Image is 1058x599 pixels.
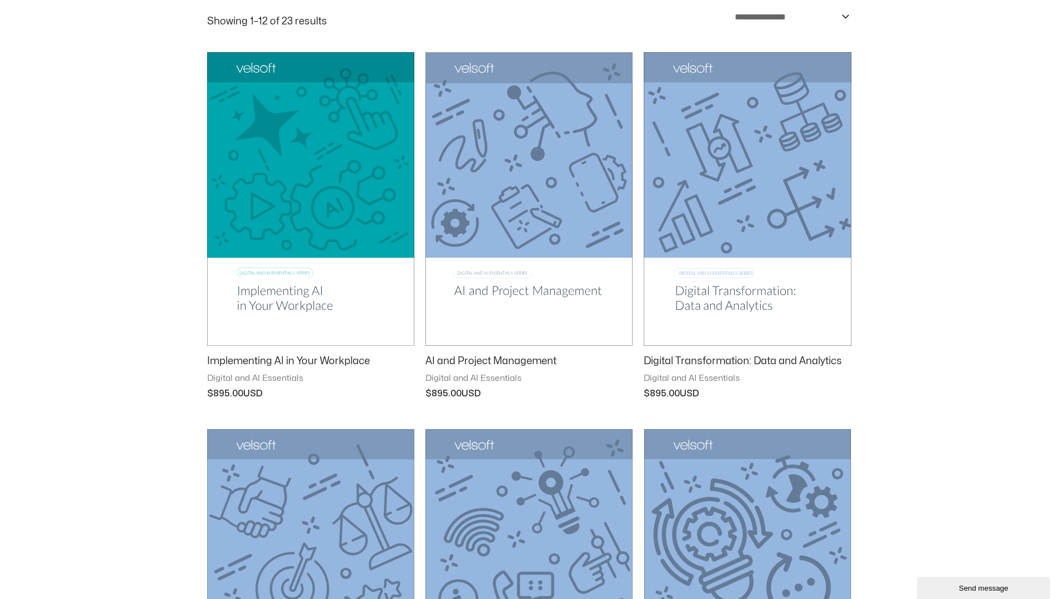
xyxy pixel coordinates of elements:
[917,575,1052,599] iframe: chat widget
[207,355,414,368] h2: Implementing AI in Your Workplace
[644,389,680,398] bdi: 895.00
[207,373,414,384] span: Digital and AI Essentials
[644,52,851,346] img: Digital Transformation: Data and Analytics
[728,7,851,27] select: Shop order
[425,373,633,384] span: Digital and AI Essentials
[207,389,213,398] span: $
[207,355,414,373] a: Implementing AI in Your Workplace
[207,17,327,27] p: Showing 1–12 of 23 results
[207,389,243,398] bdi: 895.00
[425,389,462,398] bdi: 895.00
[425,355,633,368] h2: AI and Project Management
[644,355,851,373] a: Digital Transformation: Data and Analytics
[644,389,650,398] span: $
[425,355,633,373] a: AI and Project Management
[207,52,414,346] img: Implementing AI in Your Workplace
[644,355,851,368] h2: Digital Transformation: Data and Analytics
[425,52,633,346] img: AI and Project Management
[425,389,432,398] span: $
[644,373,851,384] span: Digital and AI Essentials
